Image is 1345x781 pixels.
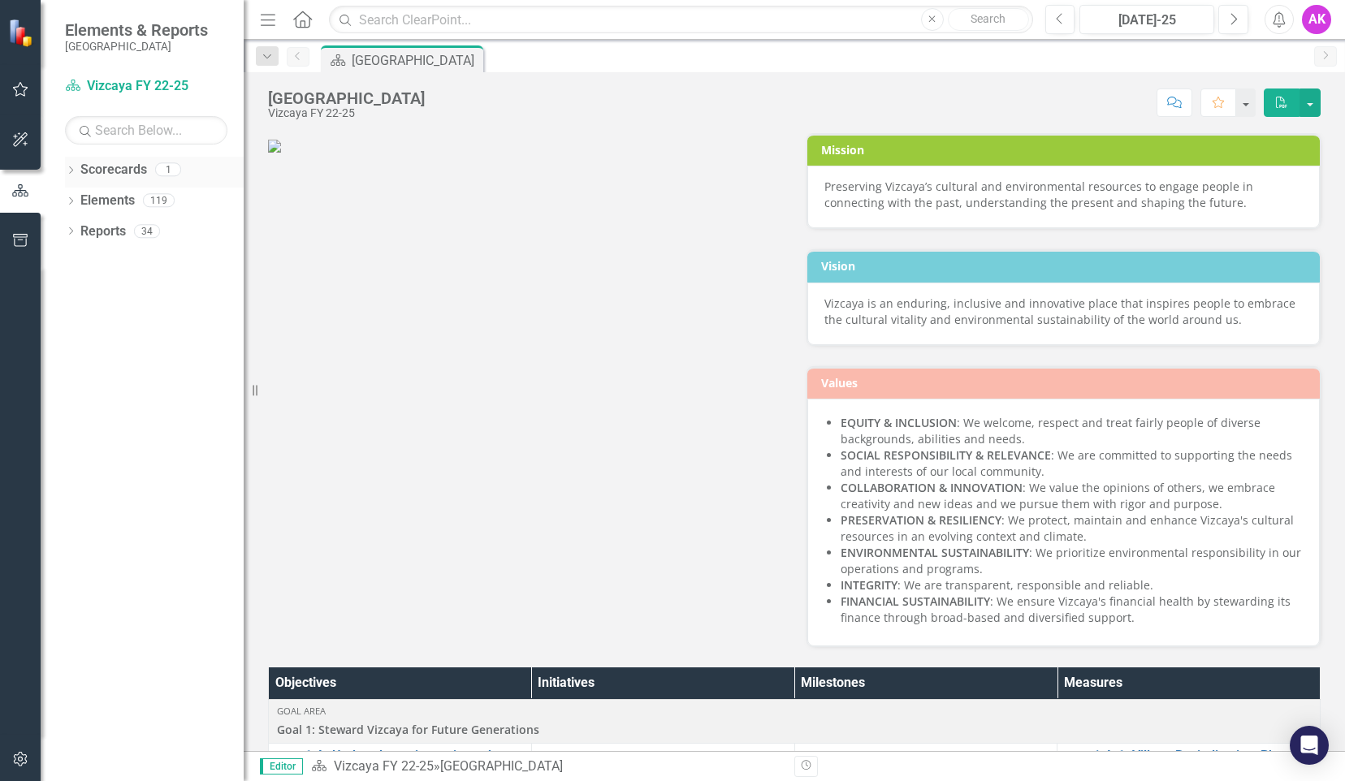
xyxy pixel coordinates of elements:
[260,758,303,775] span: Editor
[821,260,1312,272] h3: Vision
[65,77,227,96] a: Vizcaya FY 22-25
[268,89,425,107] div: [GEOGRAPHIC_DATA]
[65,116,227,145] input: Search Below...
[1079,5,1214,34] button: [DATE]-25
[269,700,1321,744] td: Double-Click to Edit
[329,6,1032,34] input: Search ClearPoint...
[821,377,1312,389] h3: Values
[1290,726,1329,765] div: Open Intercom Messenger
[352,50,479,71] div: [GEOGRAPHIC_DATA]
[143,194,175,208] div: 119
[841,447,1051,463] strong: SOCIAL RESPONSIBILITY & RELEVANCE
[948,8,1029,31] button: Search
[80,161,147,179] a: Scorecards
[841,577,897,593] strong: INTEGRITY
[80,222,126,241] a: Reports
[155,163,181,177] div: 1
[841,415,1303,447] li: : We welcome, respect and treat fairly people of diverse backgrounds, abilities and needs.
[841,480,1303,512] li: : We value the opinions of others, we embrace creativity and new ideas and we pursue them with ri...
[841,512,1001,528] strong: PRESERVATION & RESILIENCY
[80,192,135,210] a: Elements
[841,593,1303,626] li: : We ensure Vizcaya's financial health by stewarding its finance through broad-based and diversif...
[841,545,1029,560] strong: ENVIRONMENTAL SUSTAINABILITY
[268,140,281,153] img: VIZ_LOGO_2955_RGB.jpg
[971,12,1006,25] span: Search
[841,577,1303,593] li: : We are transparent, responsible and reliable.
[841,545,1303,577] li: : We prioritize environmental responsibility in our operations and programs.
[277,705,1312,718] div: Goal Area
[268,107,425,119] div: Vizcaya FY 22-25
[824,296,1303,328] div: Vizcaya is an enduring, inclusive and innovative place that inspires people to embrace the cultur...
[841,415,957,430] strong: EQUITY & INCLUSION
[65,40,208,53] small: [GEOGRAPHIC_DATA]
[1093,749,1312,777] a: 1.A.1. Village Revitalization: Phase 1A and 1B
[841,593,990,609] strong: FINANCIAL SUSTAINABILITY
[841,447,1303,480] li: : We are committed to supporting the needs and interests of our local community.
[824,179,1303,211] div: Preserving Vizcaya’s cultural and environmental resources to engage people in connecting with the...
[821,144,1312,156] h3: Mission
[841,512,1303,545] li: : We protect, maintain and enhance Vizcaya's cultural resources in an evolving context and climate.
[65,20,208,40] span: Elements & Reports
[334,758,434,774] a: Vizcaya FY 22-25
[277,722,1312,738] span: Goal 1: Steward Vizcaya for Future Generations
[841,480,1023,495] strong: COLLABORATION & INNOVATION
[1085,11,1209,30] div: [DATE]-25
[134,224,160,238] div: 34
[1302,5,1331,34] button: AK
[6,17,37,48] img: ClearPoint Strategy
[311,757,782,776] div: »
[440,758,563,774] div: [GEOGRAPHIC_DATA]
